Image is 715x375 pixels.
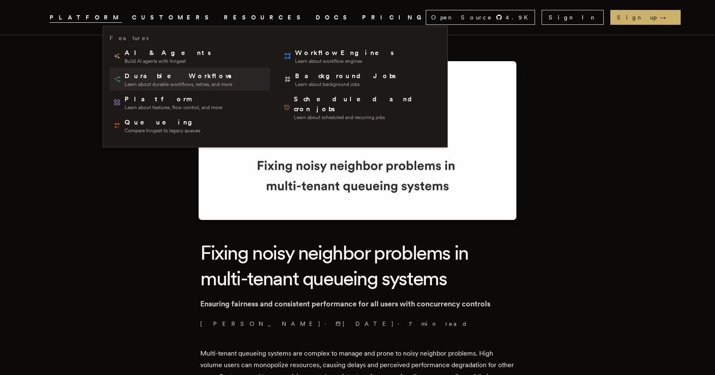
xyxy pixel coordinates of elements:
a: QueueingCompare Inngest to legacy queues [110,114,270,137]
span: Background Jobs [295,71,397,81]
span: Learn about workflow engines [295,58,395,64]
a: DOCS [316,12,352,23]
span: Learn about scheduled and recurring jobs [294,114,437,121]
span: 7 min read [409,320,468,328]
span: Durable Workflows [125,71,233,81]
a: CUSTOMERS [132,12,214,23]
a: Scheduled and cron jobsLearn about scheduled and recurring jobs [280,91,441,124]
span: Queueing [125,117,200,127]
span: Learn about durable workflows, retries, and more [125,81,233,88]
a: PlatformLearn about features, flow control, and more [110,91,270,114]
p: · · [200,320,515,328]
span: AI & Agents [125,48,212,58]
span: [DATE] [336,320,394,328]
span: Open Source [431,13,492,21]
a: Durable WorkflowsLearn about durable workflows, retries, and more [110,68,270,91]
span: Platform [125,94,222,104]
h1: Fixing noisy neighbor problems in multi-tenant queueing systems [200,240,515,291]
a: PRICING [362,12,426,23]
button: PLATFORM [50,12,122,23]
a: Sign up [610,10,681,25]
span: Learn about background jobs [295,81,397,88]
a: AI & AgentsBuild AI agents with Inngest [110,45,270,68]
span: → [660,13,674,21]
h3: Features [110,33,149,43]
p: Ensuring fairness and consistent performance for all users with concurrency controls [200,298,515,310]
a: Workflow EnginesLearn about workflow engines [280,45,441,68]
a: [PERSON_NAME] [200,320,321,328]
a: Sign In [542,10,604,25]
span: Learn about features, flow control, and more [125,104,222,111]
span: Workflow Engines [295,48,395,58]
span: Compare Inngest to legacy queues [125,127,200,134]
span: Build AI agents with Inngest [125,58,212,64]
a: Background JobsLearn about background jobs [280,68,441,91]
span: 4.9 K [506,13,533,21]
button: RESOURCES [224,12,306,23]
span: Scheduled and cron jobs [294,94,437,114]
